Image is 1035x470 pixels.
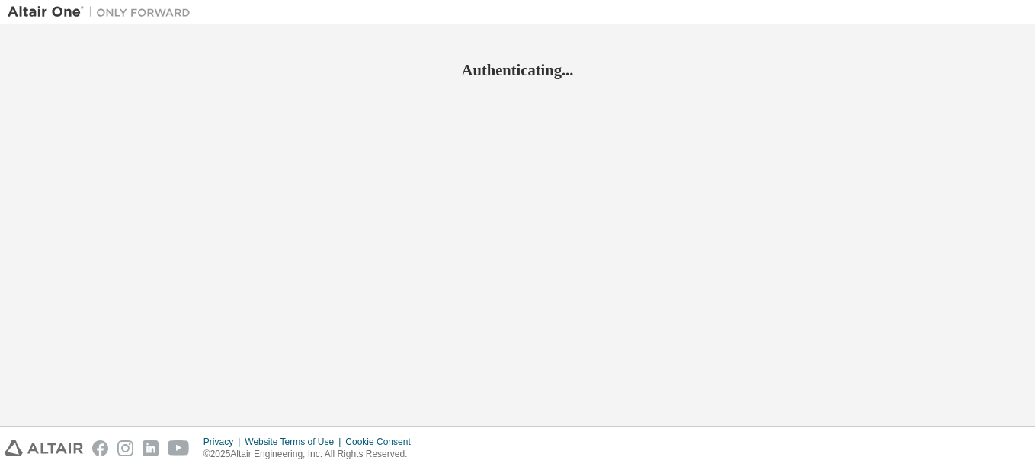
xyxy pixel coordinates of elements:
h2: Authenticating... [8,60,1027,80]
img: linkedin.svg [143,440,159,456]
img: Altair One [8,5,198,20]
img: altair_logo.svg [5,440,83,456]
div: Website Terms of Use [245,436,345,448]
div: Cookie Consent [345,436,419,448]
img: instagram.svg [117,440,133,456]
p: © 2025 Altair Engineering, Inc. All Rights Reserved. [203,448,420,461]
div: Privacy [203,436,245,448]
img: youtube.svg [168,440,190,456]
img: facebook.svg [92,440,108,456]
